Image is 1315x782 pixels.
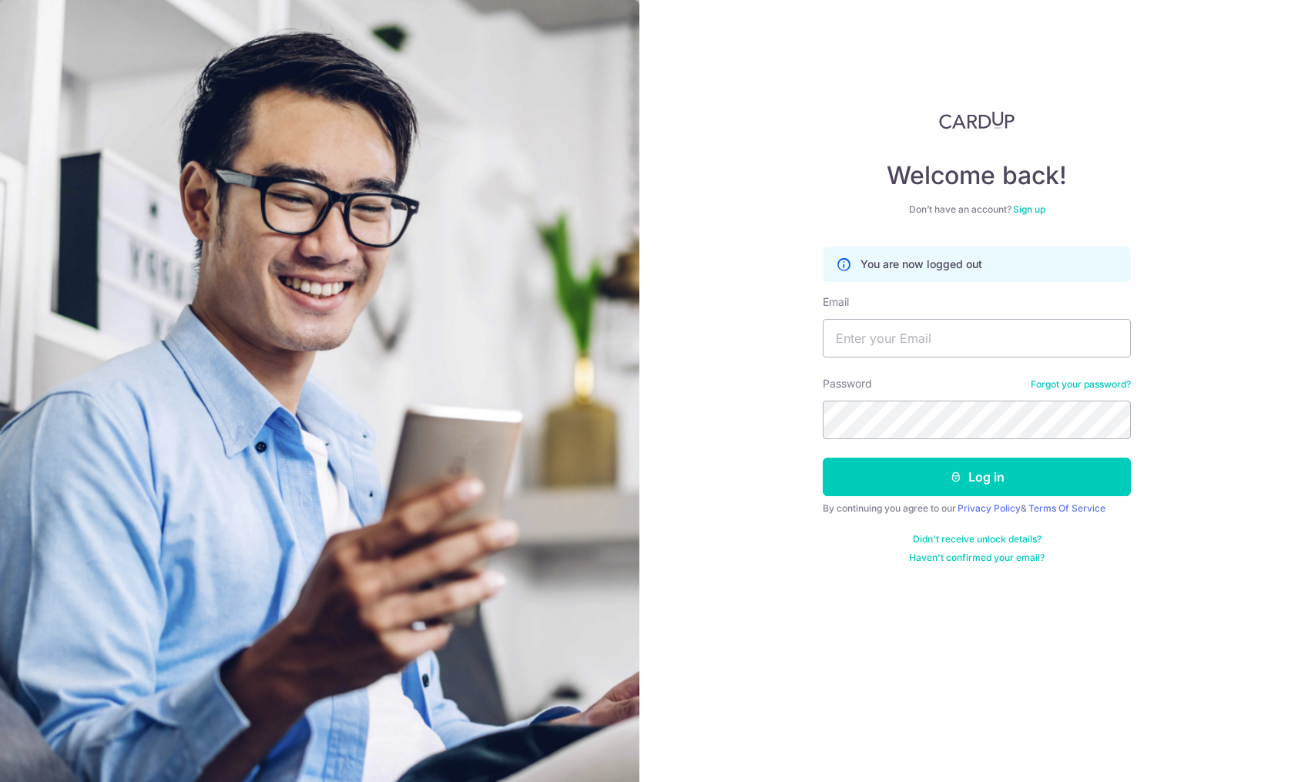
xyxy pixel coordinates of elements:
[913,533,1042,545] a: Didn't receive unlock details?
[1031,378,1131,391] a: Forgot your password?
[823,376,872,391] label: Password
[1028,502,1105,514] a: Terms Of Service
[1013,203,1045,215] a: Sign up
[939,111,1015,129] img: CardUp Logo
[823,502,1131,515] div: By continuing you agree to our &
[823,160,1131,191] h4: Welcome back!
[860,257,982,272] p: You are now logged out
[909,552,1045,564] a: Haven't confirmed your email?
[823,319,1131,357] input: Enter your Email
[823,203,1131,216] div: Don’t have an account?
[958,502,1021,514] a: Privacy Policy
[823,458,1131,496] button: Log in
[823,294,849,310] label: Email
